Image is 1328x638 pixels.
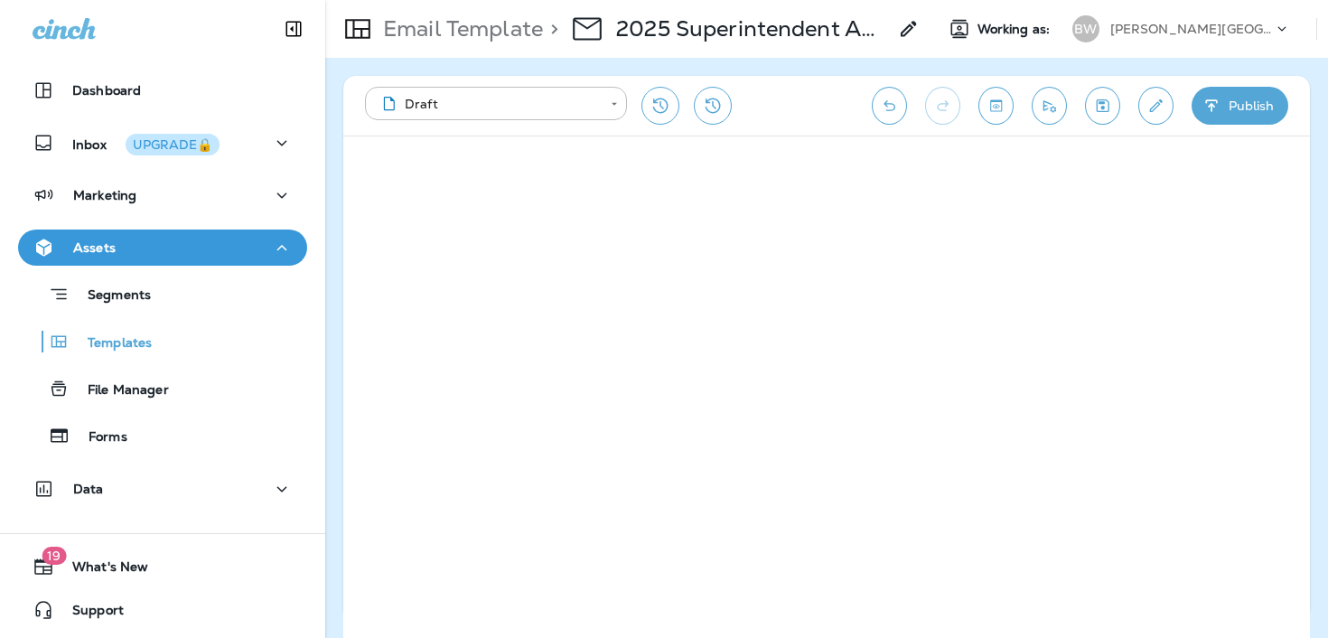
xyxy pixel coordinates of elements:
span: 19 [42,547,66,565]
button: Templates [18,323,307,361]
button: View Changelog [694,87,732,125]
span: Working as: [977,22,1054,37]
button: Undo [872,87,907,125]
span: Support [54,603,124,624]
span: What's New [54,559,148,581]
button: Collapse Sidebar [268,11,319,47]
button: Send test email [1032,87,1067,125]
p: Marketing [73,188,136,202]
div: BW [1072,15,1099,42]
div: UPGRADE🔒 [133,138,212,151]
button: Support [18,592,307,628]
button: Save [1085,87,1120,125]
button: Restore from previous version [641,87,679,125]
div: Draft [378,95,598,113]
p: 2025 Superintendent Appreciation - 9/12 [616,15,887,42]
button: Toggle preview [978,87,1014,125]
p: File Manager [70,382,169,399]
p: Assets [73,240,116,255]
p: Data [73,482,104,496]
p: Forms [70,429,127,446]
button: Segments [18,275,307,314]
p: Dashboard [72,83,141,98]
p: [PERSON_NAME][GEOGRAPHIC_DATA][PERSON_NAME] [1110,22,1273,36]
button: Forms [18,417,307,455]
button: InboxUPGRADE🔒 [18,125,307,161]
p: Inbox [72,134,220,153]
button: Edit details [1138,87,1174,125]
button: Dashboard [18,72,307,108]
p: Email Template [376,15,543,42]
button: Data [18,471,307,507]
p: Segments [70,287,151,305]
p: > [543,15,558,42]
button: Publish [1192,87,1288,125]
button: UPGRADE🔒 [126,134,220,155]
p: Templates [70,335,152,352]
button: Marketing [18,177,307,213]
button: File Manager [18,370,307,408]
button: 19What's New [18,549,307,585]
button: Assets [18,230,307,266]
